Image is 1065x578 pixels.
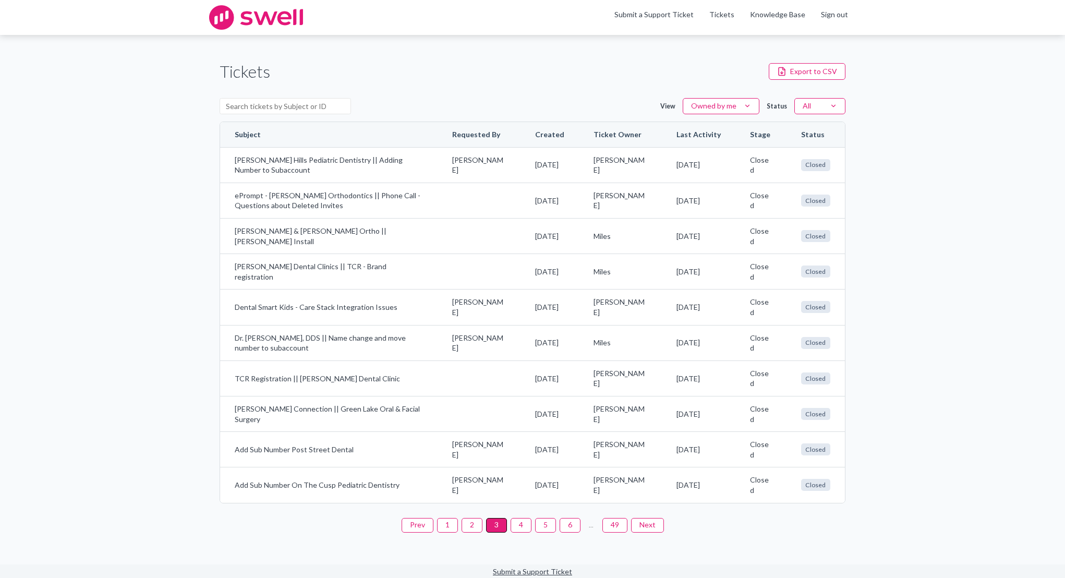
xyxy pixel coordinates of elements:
td: [DATE] [521,254,579,289]
a: [PERSON_NAME] Hills Pediatric Dentistry || Adding Number to Subaccount [235,155,423,175]
td: Closed [735,147,786,183]
td: [DATE] [521,396,579,431]
span: Miles [594,338,647,348]
ul: Main menu [607,9,856,26]
span: Closed [801,337,830,349]
span: Closed [801,195,830,207]
td: Closed [735,396,786,431]
span: Miles [594,231,647,242]
img: swell [209,5,303,30]
span: Closed [801,443,830,455]
span: Closed [801,372,830,384]
td: [DATE] [662,289,735,324]
label: View [660,102,675,111]
h1: Tickets [220,60,270,83]
td: [DATE] [521,147,579,183]
span: [PERSON_NAME] [594,475,647,495]
td: [DATE] [662,431,735,467]
button: Next [631,518,664,533]
span: Closed [801,479,830,491]
a: Knowledge Base [750,9,805,20]
td: [DATE] [521,325,579,360]
td: [DATE] [662,467,735,502]
td: Closed [735,289,786,324]
button: Prev [402,518,433,533]
th: Stage [735,122,786,147]
th: Requested By [438,122,521,147]
td: Closed [735,431,786,467]
td: [DATE] [521,431,579,467]
td: [DATE] [521,183,579,218]
span: [PERSON_NAME] [594,297,647,317]
a: Submit a Support Ticket [493,567,572,576]
a: Sign out [821,9,848,20]
nav: Swell CX Support [607,9,856,26]
a: [PERSON_NAME] Connection || Green Lake Oral & Facial Surgery [235,404,423,424]
td: [DATE] [662,396,735,431]
th: Last Activity [662,122,735,147]
button: Owned by me [683,98,759,115]
div: Navigation Menu [701,9,856,26]
a: ePrompt - [PERSON_NAME] Orthodontics || Phone Call - Questions about Deleted Invites [235,190,423,211]
td: Closed [735,325,786,360]
td: [DATE] [521,467,579,502]
button: 4 [511,518,531,533]
button: 2 [462,518,482,533]
th: Created [521,122,579,147]
td: [DATE] [662,218,735,254]
a: Tickets [709,9,734,20]
td: Closed [735,360,786,396]
button: 1 [437,518,458,533]
button: All [794,98,845,115]
a: Submit a Support Ticket [614,10,694,19]
a: Add Sub Number On The Cusp Pediatric Dentistry [235,480,423,490]
td: [DATE] [662,325,735,360]
td: [DATE] [662,147,735,183]
span: [PERSON_NAME] [594,368,647,389]
td: [DATE] [521,360,579,396]
span: Closed [801,301,830,313]
td: [DATE] [521,289,579,324]
span: [PERSON_NAME] [594,155,647,175]
a: [PERSON_NAME] & [PERSON_NAME] Ortho || [PERSON_NAME] Install [235,226,423,246]
a: Dr. [PERSON_NAME], DDS || Name change and move number to subaccount [235,333,423,353]
button: 6 [560,518,580,533]
td: Closed [735,183,786,218]
span: [PERSON_NAME] [452,475,506,495]
span: Closed [801,266,830,278]
a: [PERSON_NAME] Dental Clinics || TCR - Brand registration [235,261,423,282]
span: Miles [594,267,647,277]
span: [PERSON_NAME] [452,439,506,460]
span: ... [584,518,599,533]
span: [PERSON_NAME] [452,155,506,175]
td: [DATE] [662,183,735,218]
th: Ticket Owner [579,122,662,147]
th: Subject [220,122,438,147]
iframe: Chat Widget [1013,528,1065,578]
td: [DATE] [662,254,735,289]
span: Closed [801,159,830,171]
span: [PERSON_NAME] [594,190,647,211]
td: [DATE] [662,360,735,396]
label: Status [767,102,787,111]
button: Export to CSV [769,63,845,80]
button: 49 [602,518,627,533]
span: Closed [801,408,830,420]
button: 5 [535,518,556,533]
a: Add Sub Number Post Street Dental [235,444,423,455]
span: [PERSON_NAME] [594,404,647,424]
button: 3 [486,518,507,533]
span: [PERSON_NAME] [594,439,647,460]
th: Status [786,122,845,147]
a: TCR Registration || [PERSON_NAME] Dental Clinic [235,374,423,384]
span: Closed [801,230,830,242]
a: Dental Smart Kids - Care Stack Integration Issues [235,302,423,312]
td: Closed [735,467,786,502]
span: [PERSON_NAME] [452,297,506,317]
td: Closed [735,254,786,289]
td: Closed [735,218,786,254]
span: [PERSON_NAME] [452,333,506,353]
td: [DATE] [521,218,579,254]
input: Search tickets by Subject or ID [220,98,351,115]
